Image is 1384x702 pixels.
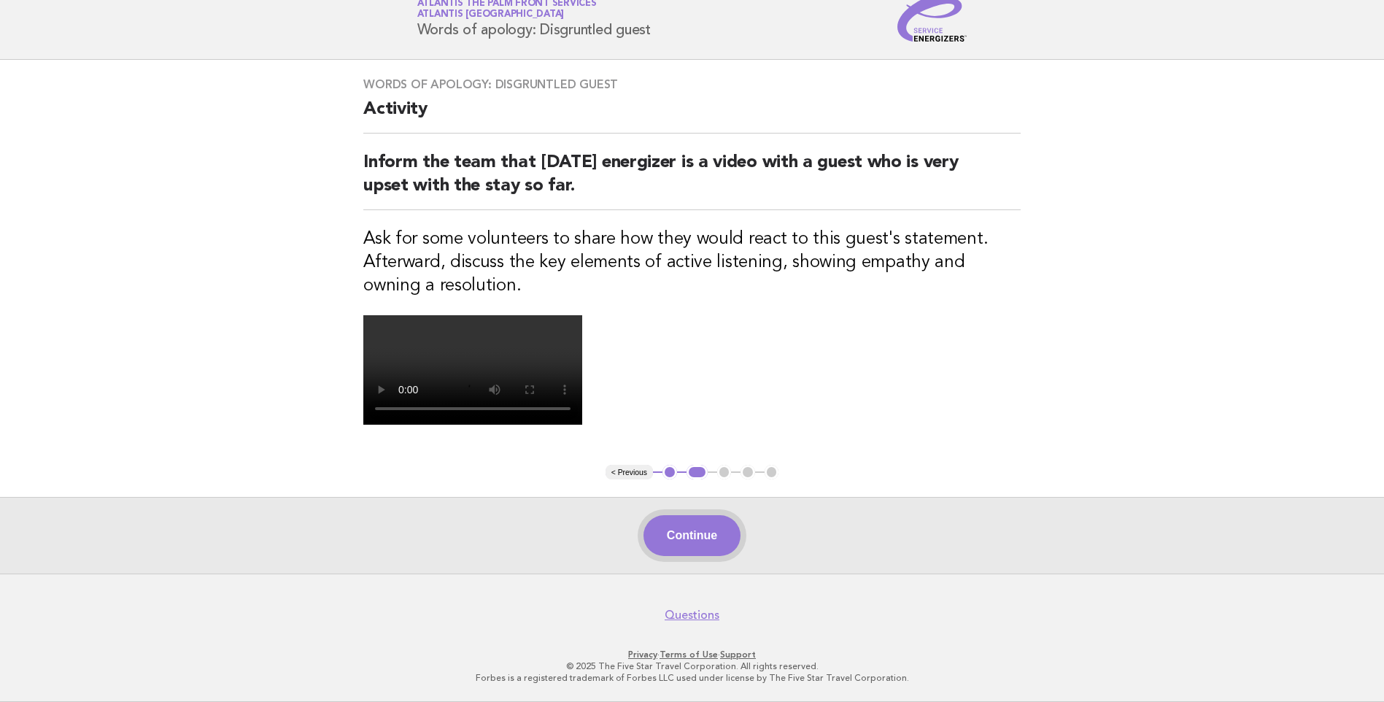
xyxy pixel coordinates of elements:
[246,672,1139,684] p: Forbes is a registered trademark of Forbes LLC used under license by The Five Star Travel Corpora...
[687,465,708,479] button: 2
[660,649,718,660] a: Terms of Use
[643,515,741,556] button: Continue
[363,228,1021,298] h3: Ask for some volunteers to share how they would react to this guest's statement. Afterward, discu...
[246,660,1139,672] p: © 2025 The Five Star Travel Corporation. All rights reserved.
[363,151,1021,210] h2: Inform the team that [DATE] energizer is a video with a guest who is very upset with the stay so ...
[363,77,1021,92] h3: Words of apology: Disgruntled guest
[363,98,1021,134] h2: Activity
[417,10,565,20] span: Atlantis [GEOGRAPHIC_DATA]
[628,649,657,660] a: Privacy
[606,465,653,479] button: < Previous
[665,608,719,622] a: Questions
[720,649,756,660] a: Support
[246,649,1139,660] p: · ·
[662,465,677,479] button: 1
